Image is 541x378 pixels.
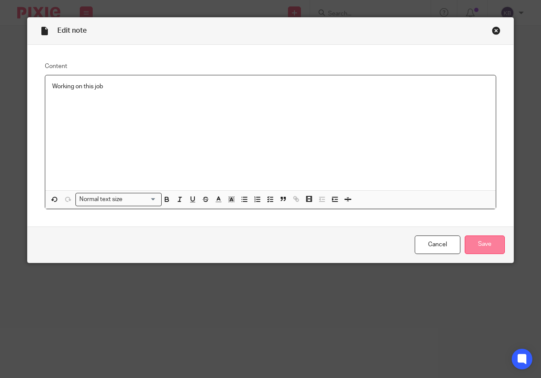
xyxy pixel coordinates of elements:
input: Save [465,235,505,254]
a: Cancel [415,235,460,254]
div: Close this dialog window [492,26,500,35]
span: Edit note [57,27,87,34]
input: Search for option [125,195,156,204]
label: Content [45,62,497,71]
div: Search for option [75,193,162,206]
p: Working on this job [52,82,489,91]
span: Normal text size [78,195,125,204]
